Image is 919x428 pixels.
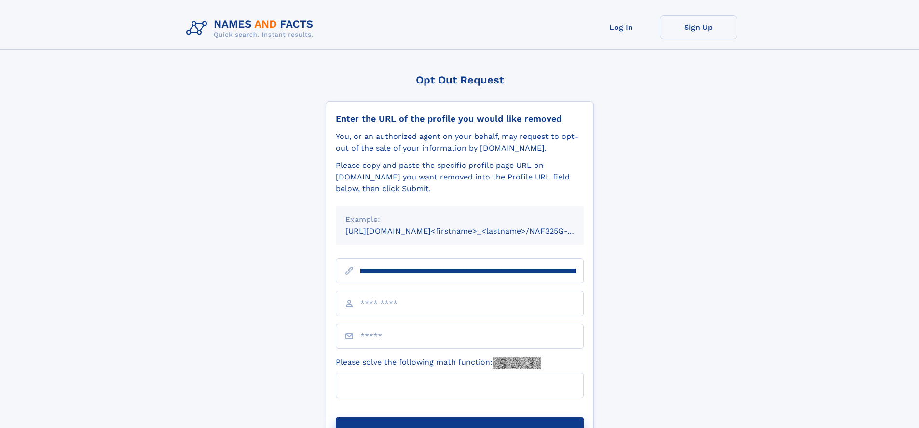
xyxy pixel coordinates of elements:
[336,357,541,369] label: Please solve the following math function:
[182,15,321,41] img: Logo Names and Facts
[345,214,574,225] div: Example:
[326,74,594,86] div: Opt Out Request
[583,15,660,39] a: Log In
[336,131,584,154] div: You, or an authorized agent on your behalf, may request to opt-out of the sale of your informatio...
[660,15,737,39] a: Sign Up
[336,160,584,194] div: Please copy and paste the specific profile page URL on [DOMAIN_NAME] you want removed into the Pr...
[336,113,584,124] div: Enter the URL of the profile you would like removed
[345,226,602,235] small: [URL][DOMAIN_NAME]<firstname>_<lastname>/NAF325G-xxxxxxxx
